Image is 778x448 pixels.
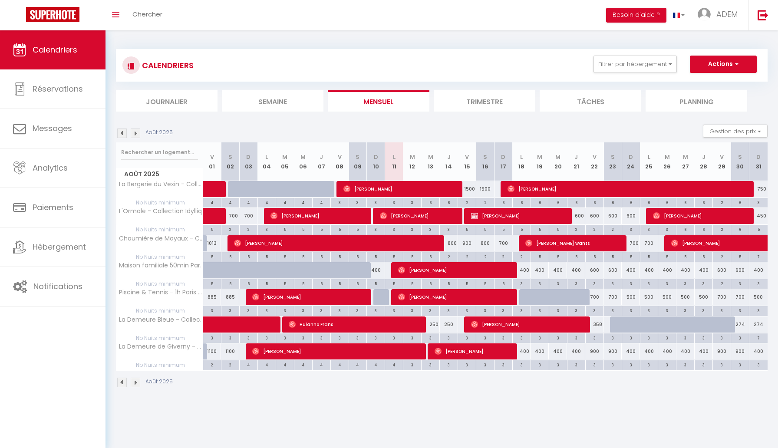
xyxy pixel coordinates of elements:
[240,252,257,260] div: 5
[567,225,585,233] div: 2
[398,289,514,305] span: [PERSON_NAME]
[676,289,695,305] div: 500
[403,142,422,181] th: 12
[676,225,694,233] div: 6
[713,279,731,287] div: 2
[603,289,622,305] div: 700
[313,198,330,206] div: 4
[756,153,761,161] abbr: D
[276,142,294,181] th: 05
[531,252,549,260] div: 5
[145,128,173,137] p: Août 2025
[403,198,421,206] div: 3
[403,252,421,260] div: 5
[440,198,458,206] div: 6
[458,198,476,206] div: 2
[586,252,603,260] div: 5
[422,279,439,287] div: 5
[210,153,214,161] abbr: V
[471,208,568,224] span: [PERSON_NAME]
[512,142,531,181] th: 18
[349,252,367,260] div: 5
[640,198,658,206] div: 6
[695,142,713,181] th: 28
[640,279,658,287] div: 3
[604,225,622,233] div: 2
[567,142,585,181] th: 21
[676,279,694,287] div: 3
[331,279,349,287] div: 5
[665,153,670,161] abbr: M
[731,142,749,181] th: 30
[240,198,257,206] div: 4
[622,198,640,206] div: 6
[349,142,367,181] th: 09
[586,225,603,233] div: 2
[508,181,751,197] span: [PERSON_NAME]
[33,202,73,213] span: Paiements
[648,153,650,161] abbr: L
[276,306,294,314] div: 3
[203,252,221,260] div: 5
[276,225,294,233] div: 5
[294,279,312,287] div: 5
[338,153,342,161] abbr: V
[331,225,349,233] div: 5
[313,279,330,287] div: 5
[676,142,695,181] th: 27
[555,153,560,161] abbr: M
[465,153,469,161] abbr: V
[513,225,531,233] div: 5
[203,289,221,305] div: 885
[483,153,487,161] abbr: S
[240,225,257,233] div: 2
[676,198,694,206] div: 6
[221,279,239,287] div: 5
[313,306,330,314] div: 3
[622,208,640,224] div: 600
[713,198,731,206] div: 2
[622,252,640,260] div: 5
[367,279,385,287] div: 5
[257,142,276,181] th: 04
[116,252,203,262] span: Nb Nuits minimum
[239,142,257,181] th: 03
[513,279,531,287] div: 3
[282,153,287,161] abbr: M
[585,142,603,181] th: 22
[476,225,494,233] div: 5
[531,279,549,287] div: 3
[221,142,239,181] th: 02
[604,252,622,260] div: 5
[203,198,221,206] div: 4
[713,262,731,278] div: 600
[695,252,712,260] div: 5
[513,306,531,314] div: 3
[374,153,378,161] abbr: D
[276,198,294,206] div: 4
[289,316,422,333] span: Hulanno Frans
[494,252,512,260] div: 2
[749,198,768,206] div: 3
[494,225,512,233] div: 5
[713,252,731,260] div: 2
[549,225,567,233] div: 5
[422,252,439,260] div: 5
[203,235,221,251] div: 1013
[758,10,768,20] img: logout
[494,279,512,287] div: 5
[116,90,218,112] li: Journalier
[720,153,724,161] abbr: V
[640,252,658,260] div: 5
[593,56,677,73] button: Filtrer par hébergement
[367,225,385,233] div: 3
[586,198,603,206] div: 6
[331,306,349,314] div: 3
[422,225,439,233] div: 3
[458,225,476,233] div: 5
[567,198,585,206] div: 6
[606,8,666,23] button: Besoin d'aide ?
[116,168,203,181] span: Août 2025
[367,198,385,206] div: 3
[695,262,713,278] div: 400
